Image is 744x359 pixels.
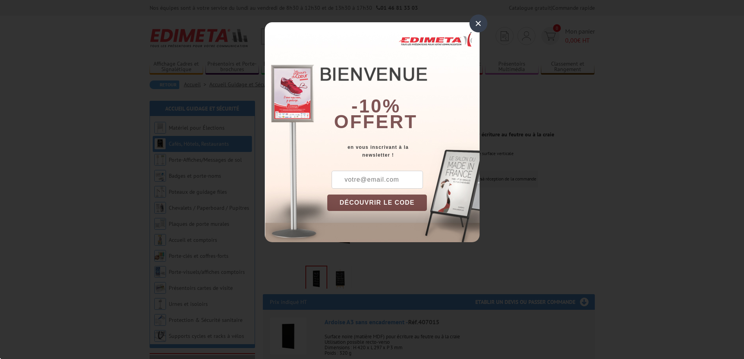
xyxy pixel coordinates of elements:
input: votre@email.com [332,171,423,189]
button: DÉCOUVRIR LE CODE [327,195,427,211]
div: en vous inscrivant à la newsletter ! [327,143,480,159]
font: offert [334,111,417,132]
b: -10% [351,96,401,116]
div: × [469,14,487,32]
